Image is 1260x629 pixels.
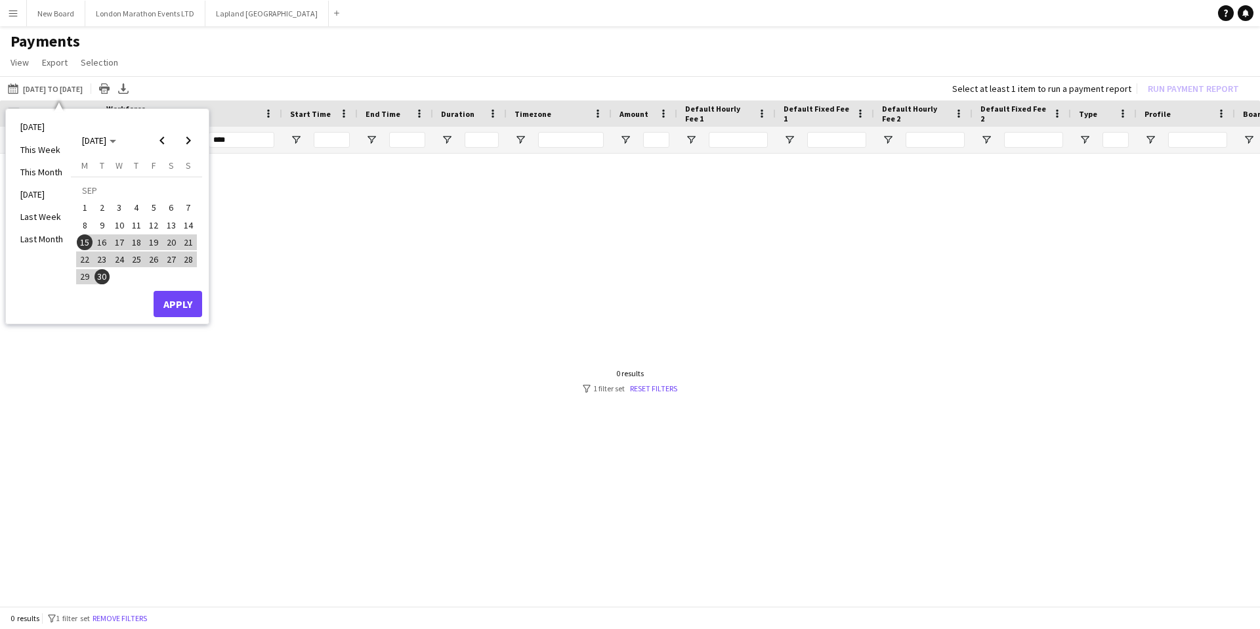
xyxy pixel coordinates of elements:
span: W [115,160,123,171]
span: Duration [441,109,474,119]
span: F [152,160,156,171]
button: London Marathon Events LTD [85,1,205,26]
span: Default Fixed Fee 1 [784,104,850,123]
input: Default Hourly Fee 2 Filter Input [906,132,965,148]
button: 14-09-2025 [180,216,197,233]
button: 15-09-2025 [76,234,93,251]
input: Timezone Filter Input [538,132,604,148]
span: 11 [129,217,144,233]
input: Default Fixed Fee 2 Filter Input [1004,132,1063,148]
button: Open Filter Menu [1079,134,1091,146]
span: Export [42,56,68,68]
span: 9 [94,217,110,233]
span: [DATE] [82,135,106,146]
span: 25 [129,251,144,267]
button: 24-09-2025 [111,251,128,268]
span: T [134,160,138,171]
div: Select at least 1 item to run a payment report [952,83,1131,95]
input: Type Filter Input [1102,132,1129,148]
li: This Month [12,161,71,183]
span: 18 [129,234,144,250]
li: Last Month [12,228,71,250]
button: 06-09-2025 [162,199,179,216]
span: S [186,160,191,171]
span: 27 [163,251,179,267]
button: Open Filter Menu [784,134,795,146]
button: 16-09-2025 [93,234,110,251]
button: Previous month [149,127,175,154]
span: 28 [180,251,196,267]
button: [DATE] to [DATE] [5,81,85,97]
span: 23 [94,251,110,267]
span: 30 [94,269,110,285]
button: Open Filter Menu [980,134,992,146]
app-action-btn: Export XLSX [115,81,131,97]
button: 19-09-2025 [145,234,162,251]
span: 1 [77,200,93,215]
button: 27-09-2025 [162,251,179,268]
button: 29-09-2025 [76,268,93,285]
span: Default Hourly Fee 2 [882,104,949,123]
div: 1 filter set [583,383,677,393]
span: Amount [619,109,648,119]
span: Profile [1144,109,1171,119]
button: Open Filter Menu [1243,134,1255,146]
div: 0 results [583,368,677,378]
button: 03-09-2025 [111,199,128,216]
button: 30-09-2025 [93,268,110,285]
span: 4 [129,200,144,215]
span: 1 filter set [56,613,90,623]
span: 20 [163,234,179,250]
a: Selection [75,54,123,71]
span: 3 [112,200,127,215]
button: 10-09-2025 [111,216,128,233]
span: 8 [77,217,93,233]
input: Profile Filter Input [1168,132,1227,148]
span: Default Hourly Fee 1 [685,104,752,123]
button: 02-09-2025 [93,199,110,216]
button: Open Filter Menu [514,134,526,146]
button: 11-09-2025 [128,216,145,233]
span: End Time [366,109,400,119]
span: 29 [77,269,93,285]
app-action-btn: Print [96,81,112,97]
button: Open Filter Menu [1144,134,1156,146]
button: Apply [154,291,202,317]
span: 10 [112,217,127,233]
button: Open Filter Menu [366,134,377,146]
input: Default Hourly Fee 1 Filter Input [709,132,768,148]
span: 19 [146,234,161,250]
button: Next month [175,127,201,154]
span: View [10,56,29,68]
span: 14 [180,217,196,233]
input: End Time Filter Input [389,132,425,148]
span: 2 [94,200,110,215]
span: M [81,160,88,171]
span: S [169,160,174,171]
span: 12 [146,217,161,233]
button: Open Filter Menu [619,134,631,146]
button: 17-09-2025 [111,234,128,251]
a: View [5,54,34,71]
span: Default Fixed Fee 2 [980,104,1047,123]
span: Timezone [514,109,551,119]
span: 15 [77,234,93,250]
span: T [100,160,104,171]
span: 22 [77,251,93,267]
span: Start Time [290,109,331,119]
a: Reset filters [630,383,677,393]
button: 05-09-2025 [145,199,162,216]
span: 21 [180,234,196,250]
span: 13 [163,217,179,233]
button: 09-09-2025 [93,216,110,233]
span: 5 [146,200,161,215]
button: 21-09-2025 [180,234,197,251]
button: 20-09-2025 [162,234,179,251]
button: 12-09-2025 [145,216,162,233]
button: 28-09-2025 [180,251,197,268]
span: 7 [180,200,196,215]
button: 23-09-2025 [93,251,110,268]
button: 13-09-2025 [162,216,179,233]
button: Open Filter Menu [290,134,302,146]
span: Workforce ID [106,104,154,123]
